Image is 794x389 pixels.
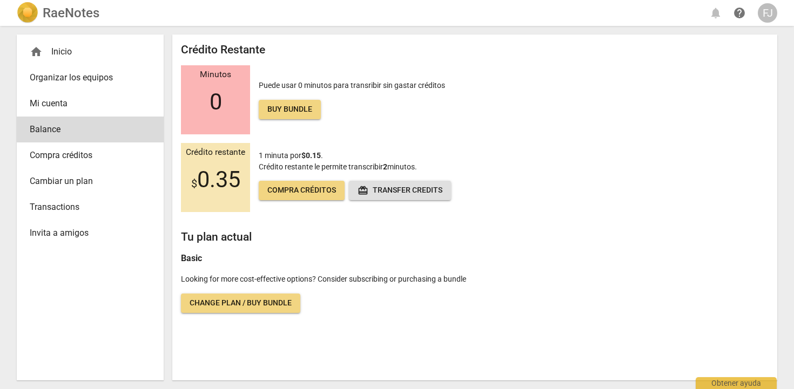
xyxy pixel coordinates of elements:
[43,5,99,21] h2: RaeNotes
[17,2,38,24] img: Logo
[259,162,417,171] span: Crédito restante le permite transcribir minutos.
[181,43,769,57] h2: Crédito Restante
[30,227,142,240] span: Invita a amigos
[267,104,312,115] span: Buy bundle
[17,194,164,220] a: Transactions
[191,177,197,190] span: $
[349,181,451,200] button: Transfer credits
[30,71,142,84] span: Organizar los equipos
[181,230,769,244] h2: Tu plan actual
[30,97,142,110] span: Mi cuenta
[30,123,142,136] span: Balance
[17,65,164,91] a: Organizar los equipos
[30,149,142,162] span: Compra créditos
[181,148,250,158] div: Crédito restante
[259,100,321,119] a: Buy bundle
[190,298,292,309] span: Change plan / Buy bundle
[358,185,442,196] span: Transfer credits
[17,117,164,142] a: Balance
[30,201,142,214] span: Transactions
[758,3,777,23] button: FJ
[383,162,387,171] b: 2
[259,151,323,160] span: 1 minuta por .
[181,70,250,80] div: Minutos
[17,2,99,24] a: LogoRaeNotes
[696,377,777,389] div: Obtener ayuda
[259,80,445,119] p: Puede usar 0 minutos para transribir sin gastar créditos
[30,175,142,188] span: Cambiar un plan
[17,91,164,117] a: Mi cuenta
[30,45,43,58] span: home
[267,185,336,196] span: Compra créditos
[181,253,202,263] b: Basic
[17,142,164,168] a: Compra créditos
[730,3,749,23] a: Obtener ayuda
[17,168,164,194] a: Cambiar un plan
[210,89,222,115] span: 0
[181,274,769,285] p: Looking for more cost-effective options? Consider subscribing or purchasing a bundle
[17,39,164,65] div: Inicio
[181,294,300,313] a: Change plan / Buy bundle
[733,6,746,19] span: help
[358,185,368,196] span: redeem
[17,220,164,246] a: Invita a amigos
[301,151,321,160] b: $0.15
[191,167,240,193] span: 0.35
[30,45,142,58] div: Inicio
[259,181,345,200] a: Compra créditos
